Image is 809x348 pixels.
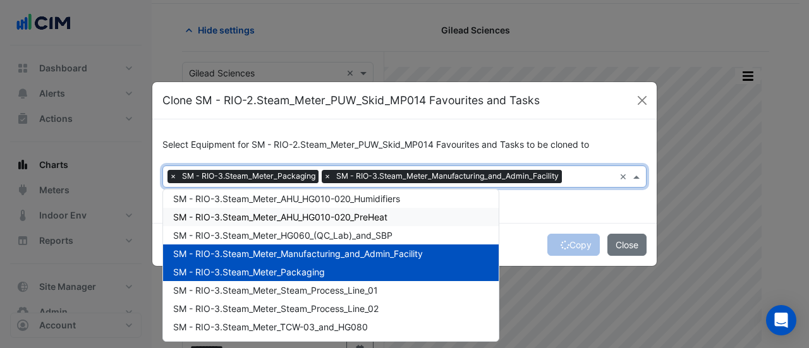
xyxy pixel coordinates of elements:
span: SM - RIO-3.Steam_Meter_Manufacturing_and_Admin_Facility [333,170,562,183]
div: Open Intercom Messenger [766,305,796,335]
span: Clear [619,170,630,183]
span: SM - RIO-3.Steam_Meter_Steam_Process_Line_01 [173,285,378,296]
span: SM - RIO-3.Steam_Meter_Packaging [173,267,325,277]
span: SM - RIO-3.Steam_Meter_TCW-03_and_HG080 [173,321,368,332]
span: SM - RIO-3.Steam_Meter_Manufacturing_and_Admin_Facility [173,248,423,259]
span: SM - RIO-3.Steam_Meter_Steam_Process_Line_02 [173,303,379,314]
span: SM - RIO-3.Steam_Meter_AHU_HG010-020_Humidifiers [173,193,400,204]
button: Close [633,91,652,110]
div: Options List [163,189,499,341]
span: SM - RIO-3.Steam_Meter_HG060_(QC_Lab)_and_SBP [173,230,392,241]
span: × [322,170,333,183]
h5: Clone SM - RIO-2.Steam_Meter_PUW_Skid_MP014 Favourites and Tasks [162,92,540,109]
h6: Select Equipment for SM - RIO-2.Steam_Meter_PUW_Skid_MP014 Favourites and Tasks to be cloned to [162,140,647,150]
span: × [167,170,179,183]
button: Close [607,234,647,256]
span: SM - RIO-3.Steam_Meter_AHU_HG010-020_PreHeat [173,212,387,222]
span: SM - RIO-3.Steam_Meter_Packaging [179,170,319,183]
button: Select All [162,188,202,203]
